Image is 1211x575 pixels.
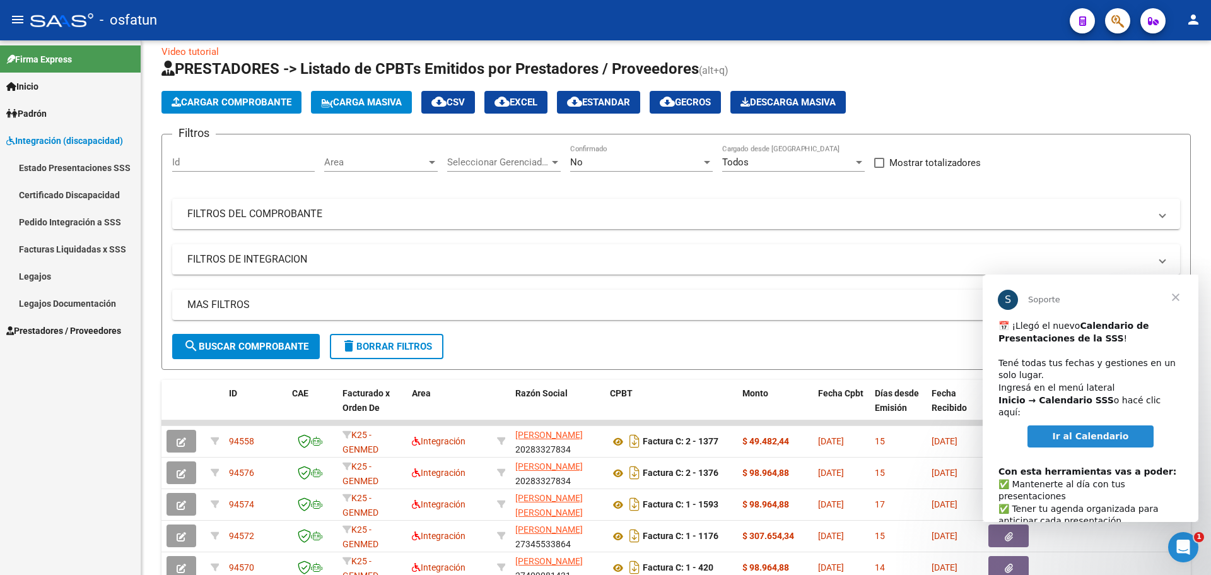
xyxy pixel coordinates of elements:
datatable-header-cell: Area [407,380,492,436]
mat-icon: cloud_download [494,94,510,109]
iframe: Intercom live chat mensaje [983,275,1198,522]
span: Fecha Cpbt [818,388,863,398]
span: Monto [742,388,768,398]
strong: $ 49.482,44 [742,436,789,446]
span: [DATE] [932,499,957,509]
span: [DATE] [818,531,844,541]
mat-icon: search [184,338,199,353]
i: Descargar documento [626,494,643,514]
button: Carga Masiva [311,91,412,114]
span: CSV [431,97,465,108]
span: PRESTADORES -> Listado de CPBTs Emitidos por Prestadores / Proveedores [161,60,699,78]
span: Descarga Masiva [740,97,836,108]
span: Borrar Filtros [341,341,432,352]
span: Prestadores / Proveedores [6,324,121,338]
div: ​✅ Mantenerte al día con tus presentaciones ✅ Tener tu agenda organizada para anticipar cada pres... [16,179,200,340]
i: Descargar documento [626,463,643,483]
strong: Factura C: 2 - 1377 [643,437,718,447]
mat-panel-title: FILTROS DE INTEGRACION [187,252,1150,266]
span: Días desde Emisión [875,388,919,413]
span: Area [324,157,426,168]
span: Buscar Comprobante [184,341,308,352]
span: 94574 [229,499,254,509]
button: Descarga Masiva [730,91,846,114]
span: Todos [722,157,749,168]
datatable-header-cell: Días desde Emisión [870,380,927,436]
span: Area [412,388,431,398]
span: Carga Masiva [321,97,402,108]
span: [PERSON_NAME] [515,461,583,471]
span: Integración [412,436,465,446]
mat-expansion-panel-header: FILTROS DEL COMPROBANTE [172,199,1180,229]
span: 1 [1194,532,1204,542]
datatable-header-cell: ID [224,380,287,436]
b: Con esta herramientas vas a poder: [16,192,194,202]
div: 27307710760 [515,491,600,518]
span: 14 [875,562,885,572]
span: Padrón [6,107,47,121]
span: [DATE] [932,468,957,478]
span: - osfatun [100,6,157,34]
iframe: Intercom live chat [1168,532,1198,562]
span: [PERSON_NAME] [PERSON_NAME] [515,493,583,518]
button: Buscar Comprobante [172,334,320,359]
i: Descargar documento [626,431,643,451]
span: 15 [875,468,885,478]
span: Inicio [6,80,38,93]
span: ID [229,388,237,398]
button: Cargar Comprobante [161,91,301,114]
span: CPBT [610,388,633,398]
div: 27345533864 [515,523,600,549]
span: 15 [875,531,885,541]
a: Video tutorial [161,46,219,57]
span: Razón Social [515,388,568,398]
button: Borrar Filtros [330,334,443,359]
strong: $ 307.654,34 [742,531,794,541]
mat-icon: cloud_download [567,94,582,109]
datatable-header-cell: Fecha Cpbt [813,380,870,436]
mat-icon: cloud_download [660,94,675,109]
span: 17 [875,499,885,509]
span: 94570 [229,562,254,572]
button: Estandar [557,91,640,114]
span: Integración [412,531,465,541]
span: Facturado x Orden De [342,388,390,413]
span: [PERSON_NAME] [515,430,583,440]
span: CAE [292,388,308,398]
button: CSV [421,91,475,114]
span: K25 - GENMED [342,493,378,518]
span: 94572 [229,531,254,541]
strong: $ 98.964,88 [742,468,789,478]
span: [DATE] [818,468,844,478]
mat-expansion-panel-header: MAS FILTROS [172,290,1180,320]
span: [DATE] [818,436,844,446]
span: Integración [412,562,465,572]
strong: Factura C: 2 - 1376 [643,468,718,478]
span: Cargar Comprobante [172,97,291,108]
strong: Factura C: 1 - 420 [643,563,713,573]
span: [PERSON_NAME] [515,525,583,535]
span: K25 - GENMED [342,430,378,454]
strong: $ 98.964,88 [742,562,789,572]
i: Descargar documento [626,526,643,546]
mat-panel-title: MAS FILTROS [187,298,1150,312]
datatable-header-cell: Monto [737,380,813,436]
span: 94576 [229,468,254,478]
datatable-header-cell: CPBT [605,380,737,436]
button: EXCEL [484,91,547,114]
span: Gecros [660,97,711,108]
datatable-header-cell: Razón Social [510,380,605,436]
datatable-header-cell: Fecha Recibido [927,380,983,436]
span: [DATE] [932,531,957,541]
span: Mostrar totalizadores [889,155,981,170]
span: Seleccionar Gerenciador [447,157,549,168]
span: Integración [412,499,465,509]
mat-expansion-panel-header: FILTROS DE INTEGRACION [172,244,1180,275]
